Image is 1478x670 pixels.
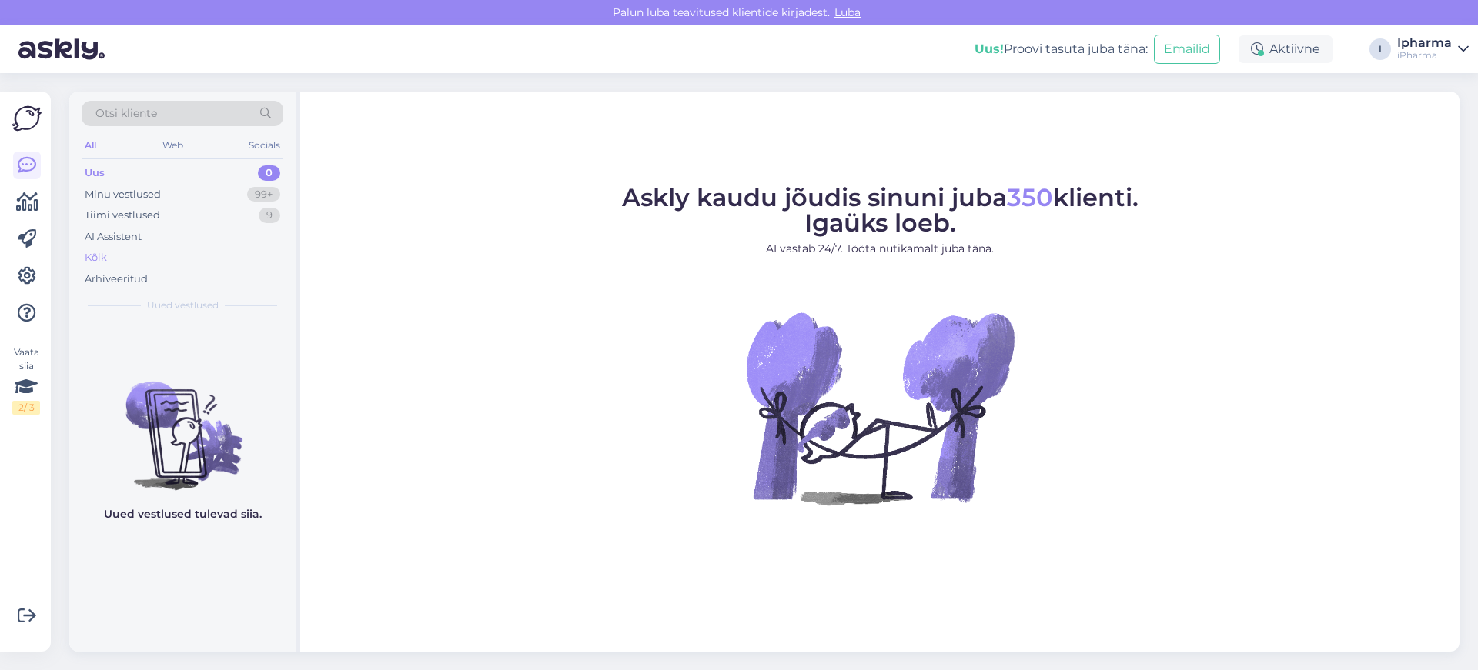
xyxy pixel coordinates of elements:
span: Luba [830,5,865,19]
div: I [1369,38,1391,60]
p: Uued vestlused tulevad siia. [104,506,262,522]
div: 9 [259,208,280,223]
div: Proovi tasuta juba täna: [975,40,1148,58]
div: Vaata siia [12,345,40,415]
div: Web [159,135,186,155]
p: AI vastab 24/7. Tööta nutikamalt juba täna. [622,241,1139,257]
span: Askly kaudu jõudis sinuni juba klienti. Igaüks loeb. [622,182,1139,238]
img: No Chat active [741,269,1018,546]
div: Tiimi vestlused [85,208,160,223]
img: Askly Logo [12,104,42,133]
div: Socials [246,135,283,155]
div: Aktiivne [1239,35,1333,63]
div: 0 [258,165,280,181]
div: Uus [85,165,105,181]
div: Arhiveeritud [85,272,148,287]
div: Kõik [85,250,107,265]
div: iPharma [1397,49,1452,62]
a: IpharmaiPharma [1397,37,1469,62]
span: Uued vestlused [147,298,219,312]
div: AI Assistent [85,229,142,245]
div: All [82,135,99,155]
div: Ipharma [1397,37,1452,49]
button: Emailid [1154,35,1220,64]
b: Uus! [975,42,1004,56]
img: No chats [69,354,296,492]
div: 99+ [247,187,280,202]
div: 2 / 3 [12,401,40,415]
span: 350 [1007,182,1053,212]
div: Minu vestlused [85,187,161,202]
span: Otsi kliente [95,105,157,122]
